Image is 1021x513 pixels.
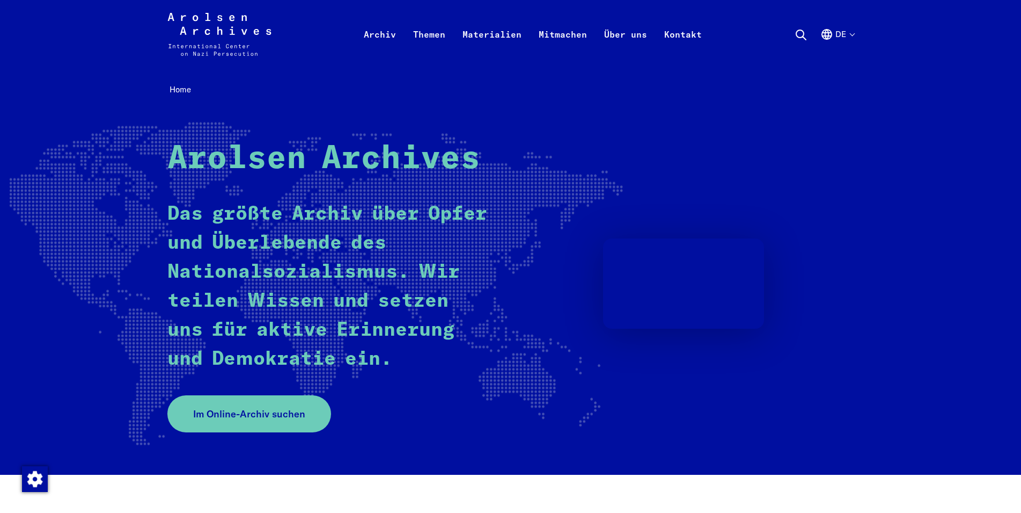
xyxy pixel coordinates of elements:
[193,407,305,421] span: Im Online-Archiv suchen
[167,82,854,98] nav: Breadcrumb
[167,395,331,432] a: Im Online-Archiv suchen
[355,13,710,56] nav: Primär
[405,26,454,69] a: Themen
[355,26,405,69] a: Archiv
[530,26,596,69] a: Mitmachen
[170,84,191,95] span: Home
[596,26,656,69] a: Über uns
[820,28,854,67] button: Deutsch, Sprachauswahl
[167,200,492,374] p: Das größte Archiv über Opfer und Überlebende des Nationalsozialismus. Wir teilen Wissen und setze...
[22,466,48,492] img: Zustimmung ändern
[167,143,480,175] strong: Arolsen Archives
[454,26,530,69] a: Materialien
[656,26,710,69] a: Kontakt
